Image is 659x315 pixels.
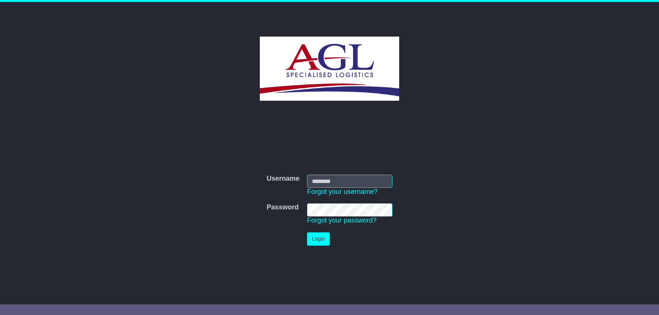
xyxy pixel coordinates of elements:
[307,217,377,224] a: Forgot your password?
[267,175,299,183] label: Username
[260,37,399,101] img: AGL SPECIALISED LOGISTICS
[267,203,299,212] label: Password
[307,232,330,246] button: Login
[307,188,378,195] a: Forgot your username?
